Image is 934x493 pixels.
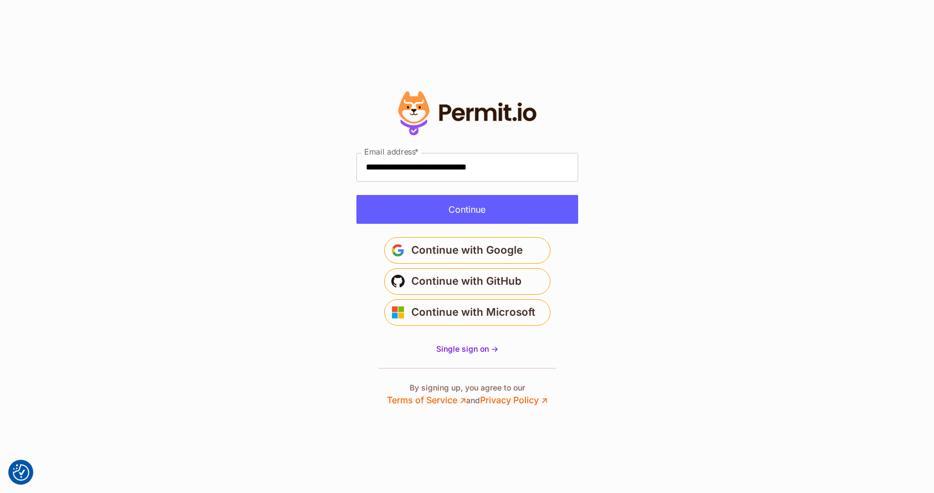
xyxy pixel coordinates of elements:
button: Continue with Google [384,237,550,264]
span: Continue with Microsoft [411,304,535,321]
span: Continue with Google [411,242,523,259]
img: Revisit consent button [13,464,29,481]
a: Privacy Policy ↗ [480,394,548,405]
button: Continue with Microsoft [384,299,550,326]
span: Continue with GitHub [411,273,522,290]
button: Consent Preferences [13,464,29,481]
a: Single sign on -> [436,343,498,355]
a: Terms of Service ↗ [387,394,466,405]
p: By signing up, you agree to our and [387,382,548,407]
span: Single sign on -> [436,344,498,353]
label: Email address [361,145,421,158]
button: Continue with GitHub [384,268,550,295]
